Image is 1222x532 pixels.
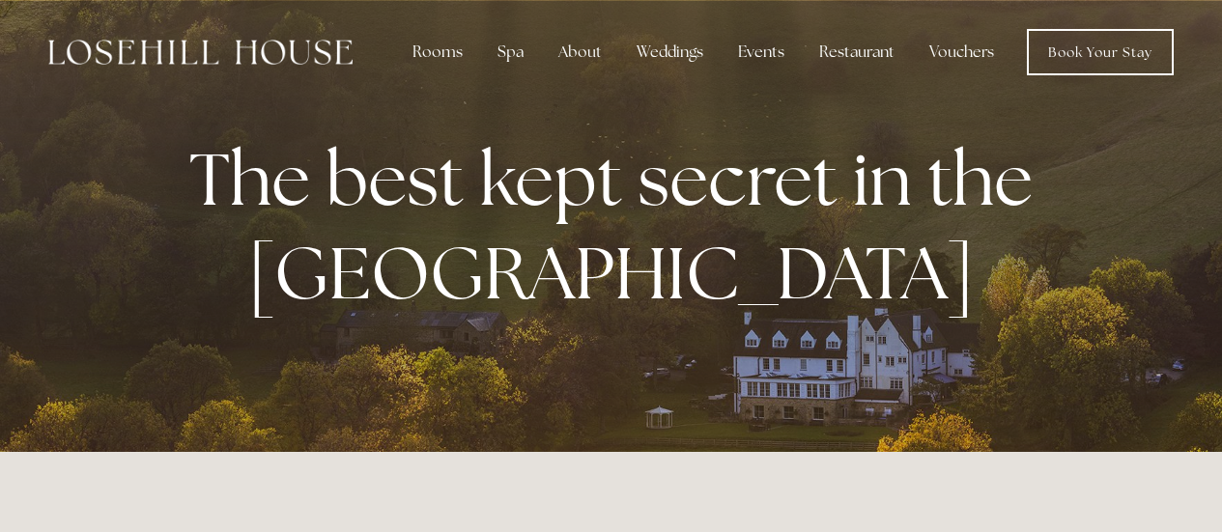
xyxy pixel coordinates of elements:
[1027,29,1174,75] a: Book Your Stay
[543,33,617,71] div: About
[914,33,1009,71] a: Vouchers
[397,33,478,71] div: Rooms
[48,40,353,65] img: Losehill House
[482,33,539,71] div: Spa
[621,33,719,71] div: Weddings
[723,33,800,71] div: Events
[189,131,1048,321] strong: The best kept secret in the [GEOGRAPHIC_DATA]
[804,33,910,71] div: Restaurant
